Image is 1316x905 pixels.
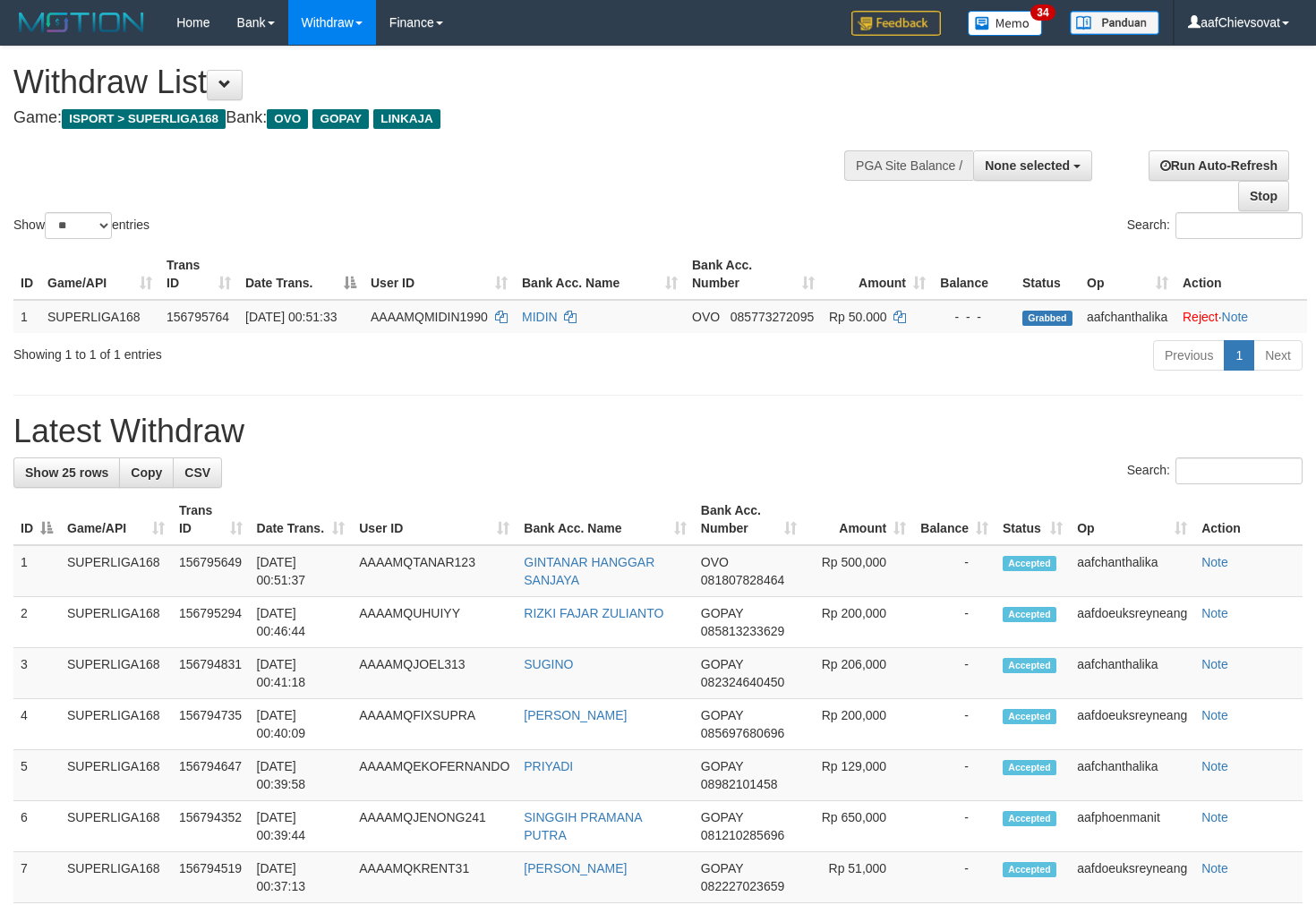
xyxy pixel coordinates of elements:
[352,699,517,750] td: AAAAMQFIXSUPRA
[13,494,60,545] th: ID: activate to sort column descending
[1201,861,1228,875] a: Note
[60,648,172,699] td: SUPERLIGA168
[13,212,150,239] label: Show entries
[804,545,913,597] td: Rp 500,000
[13,249,40,300] th: ID
[60,494,172,545] th: Game/API: activate to sort column ascending
[524,555,654,587] a: GINTANAR HANGGAR SANJAYA
[371,310,488,324] span: AAAAMQMIDIN1990
[172,852,250,903] td: 156794519
[352,648,517,699] td: AAAAMQJOEL313
[13,64,859,100] h1: Withdraw List
[13,597,60,648] td: 2
[804,597,913,648] td: Rp 200,000
[60,545,172,597] td: SUPERLIGA168
[1070,648,1194,699] td: aafchanthalika
[1127,457,1303,484] label: Search:
[60,801,172,852] td: SUPERLIGA168
[1070,545,1194,597] td: aafchanthalika
[352,597,517,648] td: AAAAMQUHUIYY
[13,545,60,597] td: 1
[913,699,996,750] td: -
[13,648,60,699] td: 3
[685,249,822,300] th: Bank Acc. Number: activate to sort column ascending
[517,494,694,545] th: Bank Acc. Name: activate to sort column ascending
[1224,340,1254,371] a: 1
[172,699,250,750] td: 156794735
[373,109,440,129] span: LINKAJA
[119,457,174,488] a: Copy
[692,310,720,324] span: OVO
[238,249,363,300] th: Date Trans.: activate to sort column descending
[1070,750,1194,801] td: aafchanthalika
[1070,699,1194,750] td: aafdoeuksreyneang
[1070,801,1194,852] td: aafphoenmanit
[172,750,250,801] td: 156794647
[701,861,743,875] span: GOPAY
[13,699,60,750] td: 4
[60,597,172,648] td: SUPERLIGA168
[1201,606,1228,620] a: Note
[1003,556,1056,571] span: Accepted
[62,109,226,129] span: ISPORT > SUPERLIGA168
[804,750,913,801] td: Rp 129,000
[250,852,353,903] td: [DATE] 00:37:13
[701,708,743,722] span: GOPAY
[913,750,996,801] td: -
[524,606,663,620] a: RIZKI FAJAR ZULIANTO
[804,648,913,699] td: Rp 206,000
[701,573,784,587] span: Copy 081807828464 to clipboard
[804,494,913,545] th: Amount: activate to sort column ascending
[13,750,60,801] td: 5
[1183,310,1218,324] a: Reject
[1153,340,1225,371] a: Previous
[1201,759,1228,773] a: Note
[352,750,517,801] td: AAAAMQEKOFERNANDO
[184,465,210,480] span: CSV
[1030,4,1055,21] span: 34
[172,597,250,648] td: 156795294
[172,801,250,852] td: 156794352
[267,109,308,129] span: OVO
[913,852,996,903] td: -
[701,675,784,689] span: Copy 082324640450 to clipboard
[131,465,162,480] span: Copy
[913,597,996,648] td: -
[804,801,913,852] td: Rp 650,000
[701,759,743,773] span: GOPAY
[172,545,250,597] td: 156795649
[250,750,353,801] td: [DATE] 00:39:58
[40,249,159,300] th: Game/API: activate to sort column ascending
[913,494,996,545] th: Balance: activate to sort column ascending
[1022,311,1072,326] span: Grabbed
[1201,555,1228,569] a: Note
[701,828,784,842] span: Copy 081210285696 to clipboard
[524,657,573,671] a: SUGINO
[973,150,1092,181] button: None selected
[13,338,535,363] div: Showing 1 to 1 of 1 entries
[1194,494,1303,545] th: Action
[159,249,238,300] th: Trans ID: activate to sort column ascending
[701,726,784,740] span: Copy 085697680696 to clipboard
[701,657,743,671] span: GOPAY
[250,801,353,852] td: [DATE] 00:39:44
[60,852,172,903] td: SUPERLIGA168
[1175,249,1307,300] th: Action
[701,879,784,893] span: Copy 082227023659 to clipboard
[13,109,859,127] h4: Game: Bank:
[1003,658,1056,673] span: Accepted
[844,150,973,181] div: PGA Site Balance /
[701,555,729,569] span: OVO
[250,494,353,545] th: Date Trans.: activate to sort column ascending
[524,708,627,722] a: [PERSON_NAME]
[60,699,172,750] td: SUPERLIGA168
[1080,300,1175,333] td: aafchanthalika
[1003,811,1056,826] span: Accepted
[250,699,353,750] td: [DATE] 00:40:09
[1149,150,1289,181] a: Run Auto-Refresh
[913,801,996,852] td: -
[45,212,112,239] select: Showentries
[731,310,814,324] span: Copy 085773272095 to clipboard
[1175,300,1307,333] td: ·
[1175,457,1303,484] input: Search:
